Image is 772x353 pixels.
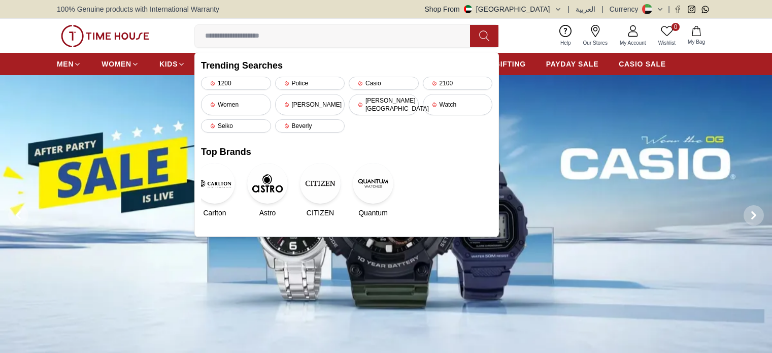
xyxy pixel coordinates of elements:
span: GIFTING [494,59,526,69]
div: Beverly [275,119,345,133]
a: CASIO SALE [619,55,666,73]
a: Help [554,23,577,49]
a: Whatsapp [701,6,709,13]
button: Shop From[GEOGRAPHIC_DATA] [425,4,562,14]
img: Carlton [194,163,235,204]
button: العربية [576,4,595,14]
span: Wishlist [654,39,680,47]
img: United Arab Emirates [464,5,472,13]
img: CITIZEN [300,163,341,204]
img: ... [61,25,149,47]
span: Quantum [358,208,388,218]
img: Quantum [353,163,393,204]
div: Seiko [201,119,271,133]
a: Instagram [688,6,695,13]
span: | [601,4,603,14]
span: My Bag [684,38,709,46]
span: 0 [672,23,680,31]
a: GIFTING [494,55,526,73]
a: KIDS [159,55,185,73]
span: | [568,4,570,14]
div: Watch [423,94,493,115]
div: Casio [349,77,419,90]
span: WOMEN [102,59,131,69]
div: Police [275,77,345,90]
a: AstroAstro [254,163,281,218]
span: PAYDAY SALE [546,59,598,69]
a: Facebook [674,6,682,13]
a: 0Wishlist [652,23,682,49]
div: [PERSON_NAME][GEOGRAPHIC_DATA] [349,94,419,115]
span: My Account [616,39,650,47]
span: Astro [259,208,276,218]
h2: Top Brands [201,145,492,159]
span: 100% Genuine products with International Warranty [57,4,219,14]
a: PAYDAY SALE [546,55,598,73]
span: | [668,4,670,14]
span: Carlton [203,208,226,218]
a: WOMEN [102,55,139,73]
span: KIDS [159,59,178,69]
span: Help [556,39,575,47]
a: QuantumQuantum [359,163,387,218]
span: CASIO SALE [619,59,666,69]
span: CITIZEN [307,208,334,218]
button: My Bag [682,24,711,48]
a: MEN [57,55,81,73]
div: Women [201,94,271,115]
span: MEN [57,59,74,69]
div: [PERSON_NAME] [275,94,345,115]
a: CITIZENCITIZEN [307,163,334,218]
div: Currency [610,4,643,14]
a: CarltonCarlton [201,163,228,218]
div: 2100 [423,77,493,90]
div: 1200 [201,77,271,90]
a: Our Stores [577,23,614,49]
img: Astro [247,163,288,204]
h2: Trending Searches [201,58,492,73]
span: Our Stores [579,39,612,47]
